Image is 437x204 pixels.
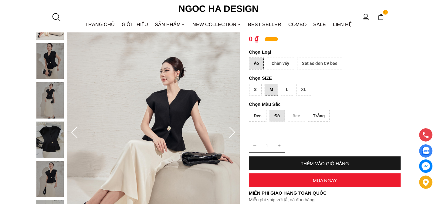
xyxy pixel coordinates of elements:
a: NEW COLLECTION [189,16,245,32]
p: Loại [249,49,384,55]
img: Display image [422,147,429,155]
div: MUA NGAY [249,178,401,183]
a: BEST SELLER [245,16,285,32]
div: Áo [249,58,264,69]
a: Combo [285,16,310,32]
img: Diva Set_ Áo Rớt Vai Cổ V, Chân Váy Lụa Đuôi Cá A1078+CV134_mini_4 [36,161,64,197]
img: img-CART-ICON-ksit0nf1 [378,14,384,20]
a: messenger [419,159,432,173]
div: SẢN PHẨM [151,16,189,32]
div: Chân váy [267,58,294,69]
div: THÊM VÀO GIỎ HÀNG [249,161,401,166]
div: Đen [249,110,266,122]
img: Diva Set_ Áo Rớt Vai Cổ V, Chân Váy Lụa Đuôi Cá A1078+CV134_mini_3 [36,122,64,158]
span: 0 [383,10,388,15]
img: Diva Set_ Áo Rớt Vai Cổ V, Chân Váy Lụa Đuôi Cá A1078+CV134_mini_1 [36,43,64,79]
a: LIÊN HỆ [330,16,355,32]
font: Miễn phí giao hàng toàn quốc [249,190,327,196]
a: SALE [310,16,330,32]
p: SIZE [249,75,401,81]
div: L [281,84,293,95]
img: Diva Set_ Áo Rớt Vai Cổ V, Chân Váy Lụa Đuôi Cá A1078+CV134_mini_2 [36,82,64,119]
p: Màu Sắc [249,102,384,107]
div: Trắng [308,110,330,122]
div: M [265,84,278,95]
font: Miễn phí ship với tất cả đơn hàng [249,197,314,202]
div: XL [296,84,311,95]
input: Quantity input [249,140,285,152]
a: TRANG CHỦ [82,16,118,32]
a: GIỚI THIỆU [118,16,152,32]
div: S [249,84,262,95]
div: Set áo đen CV bee [297,58,342,69]
div: Đỏ [269,110,285,122]
a: Ngoc Ha Design [173,2,264,16]
a: Display image [419,144,432,158]
p: 0 ₫ [249,35,259,43]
